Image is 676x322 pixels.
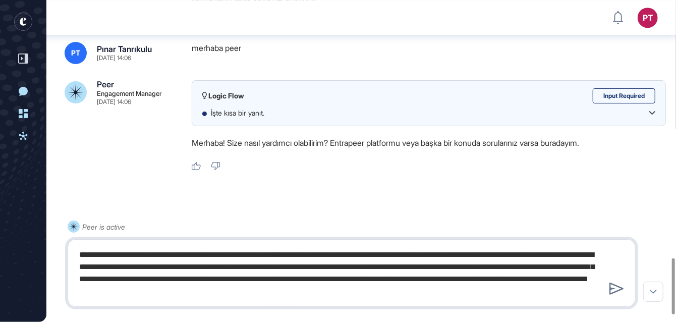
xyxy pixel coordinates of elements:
div: entrapeer-logo [14,13,32,31]
div: [DATE] 14:06 [97,99,131,105]
div: Engagement Manager [97,90,162,97]
p: İşte kısa bir yanıt. [211,108,274,118]
div: Logic Flow [202,91,244,101]
div: [DATE] 14:06 [97,55,131,61]
div: Pınar Tanrıkulu [97,45,152,53]
div: Peer [97,80,114,88]
span: PT [71,49,80,57]
div: Input Required [593,88,655,103]
div: merhaba peer [192,42,666,64]
div: Peer is active [82,221,125,233]
p: Merhaba! Size nasıl yardımcı olabilirim? Entrapeer platformu veya başka bir konuda sorularınız va... [192,136,666,149]
button: PT [638,8,658,28]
